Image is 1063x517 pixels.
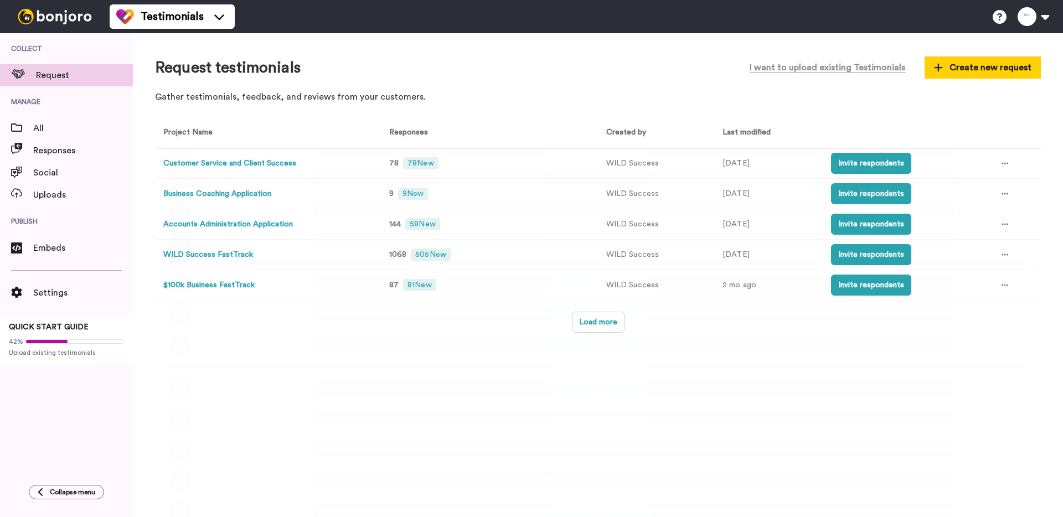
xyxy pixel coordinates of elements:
[163,280,255,291] button: $100k Business FastTrack
[9,337,23,346] span: 42%
[33,286,133,299] span: Settings
[714,148,823,179] td: [DATE]
[598,179,714,209] td: WILD Success
[714,209,823,240] td: [DATE]
[13,9,96,24] img: bj-logo-header-white.svg
[33,188,133,201] span: Uploads
[925,56,1041,79] button: Create new request
[714,240,823,270] td: [DATE]
[33,144,133,157] span: Responses
[714,118,823,148] th: Last modified
[29,485,104,499] button: Collapse menu
[163,249,253,261] button: WILD Success FastTrack
[155,91,1041,104] p: Gather testimonials, feedback, and reviews from your customers.
[831,183,911,204] button: Invite respondents
[33,241,133,255] span: Embeds
[398,188,428,200] span: 9 New
[155,59,301,76] h1: Request testimonials
[9,323,89,331] span: QUICK START GUIDE
[389,190,394,198] span: 9
[598,118,714,148] th: Created by
[831,214,911,235] button: Invite respondents
[831,275,911,296] button: Invite respondents
[831,153,911,174] button: Invite respondents
[389,281,399,289] span: 87
[934,61,1031,74] span: Create new request
[598,240,714,270] td: WILD Success
[389,159,399,167] span: 78
[141,9,204,24] span: Testimonials
[389,251,406,258] span: 1068
[714,270,823,301] td: 2 mo ago
[50,488,95,497] span: Collapse menu
[598,270,714,301] td: WILD Success
[741,55,914,80] button: I want to upload existing Testimonials
[163,158,296,169] button: Customer Service and Client Success
[155,118,376,148] th: Project Name
[831,244,911,265] button: Invite respondents
[598,209,714,240] td: WILD Success
[598,148,714,179] td: WILD Success
[403,157,438,169] span: 78 New
[389,220,401,228] span: 144
[163,188,271,200] button: Business Coaching Application
[714,179,823,209] td: [DATE]
[33,166,133,179] span: Social
[36,69,133,82] span: Request
[405,218,440,230] span: 58 New
[403,279,436,291] span: 81 New
[385,128,428,136] span: Responses
[411,249,451,261] span: 505 New
[572,312,625,333] button: Load more
[163,219,293,230] button: Accounts Administration Application
[33,122,133,135] span: All
[116,8,134,25] img: tm-color.svg
[750,61,905,74] span: I want to upload existing Testimonials
[9,348,124,357] span: Upload existing testimonials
